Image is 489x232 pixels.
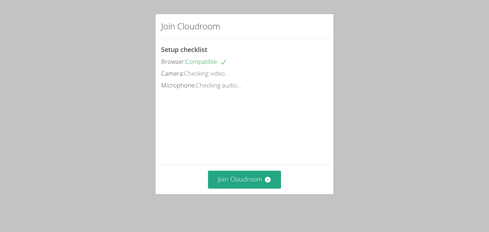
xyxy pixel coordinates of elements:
[196,81,242,89] span: Checking audio...
[184,69,229,77] span: Checking video...
[161,57,185,66] span: Browser:
[161,20,220,33] h2: Join Cloudroom
[161,81,196,89] span: Microphone:
[185,57,227,66] span: Compatible
[161,69,184,77] span: Camera:
[161,45,207,54] span: Setup checklist
[208,171,281,188] button: Join Cloudroom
